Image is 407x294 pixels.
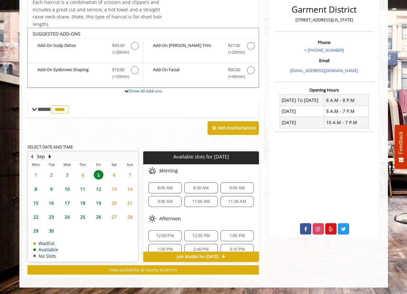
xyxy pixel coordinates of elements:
[398,131,404,154] span: Feedback
[395,125,407,169] button: Feedback - Show survey
[48,153,53,160] button: Next Month
[27,28,259,88] div: The Made Man Haircut Add-onS
[33,247,58,252] td: Available
[230,185,245,191] span: 9:00 AM
[28,210,44,224] td: Select day22
[208,121,259,135] button: Add AnotherService
[33,241,58,246] td: Waitlist
[276,5,372,14] h2: Garment District
[224,73,243,80] span: (+40min )
[159,168,178,173] span: Morning
[228,66,240,73] span: $50.00
[59,161,75,168] th: Wed
[177,254,219,259] span: Join Waitlist for [DATE]
[37,66,106,80] b: Add-On Eyebrows Shaping
[157,199,173,204] span: 9:30 AM
[274,88,374,92] h3: Opening Hours
[276,16,372,23] p: [STREET_ADDRESS][US_STATE]
[280,95,324,106] td: [DATE] To [DATE]
[44,161,59,168] th: Tue
[276,58,372,63] h3: Email
[146,154,256,159] p: Available slots for [DATE]
[28,182,44,196] td: Select day8
[47,184,56,194] span: 9
[47,212,56,222] span: 23
[78,198,88,208] span: 18
[148,196,182,207] div: 9:30 AM
[94,170,103,180] span: 5
[75,182,91,196] td: Select day11
[129,88,162,94] a: Show All Add-ons
[324,95,369,106] td: 8 A.M - 8 P.M
[78,212,88,222] span: 25
[125,170,135,180] span: 7
[28,224,44,238] td: Select day29
[324,106,369,117] td: 8 A.M - 7 P.M
[91,210,106,224] td: Select day26
[75,210,91,224] td: Select day25
[148,244,182,255] div: 1:30 PM
[220,182,254,193] div: 9:00 AM
[94,212,103,222] span: 26
[75,161,91,168] th: Thu
[31,66,140,82] label: Add-On Eyebrows Shaping
[37,153,45,160] button: Sep
[28,161,44,168] th: Mon
[109,267,177,273] span: View availability at nearby locations
[31,212,41,222] span: 22
[193,185,209,191] span: 8:30 AM
[109,73,128,80] span: (+20min )
[122,161,138,168] th: Sun
[184,230,218,241] div: 12:30 PM
[159,216,181,221] span: Afternoon
[146,66,255,82] label: Add-On Facial
[62,184,72,194] span: 10
[220,244,254,255] div: 3:10 PM
[220,230,254,241] div: 1:00 PM
[106,196,122,210] td: Select day20
[62,198,72,208] span: 17
[148,182,182,193] div: 8:00 AM
[27,144,73,150] b: SELECT DATE AND TIME
[125,184,135,194] span: 14
[91,182,106,196] td: Select day12
[122,210,138,224] td: Select day28
[276,40,372,45] h3: Phone
[31,42,140,57] label: Add-On Scalp Detox
[31,184,41,194] span: 8
[75,168,91,182] td: Select day4
[47,198,56,208] span: 16
[218,125,256,131] b: Add Another Service
[59,210,75,224] td: Select day24
[192,233,210,238] span: 12:30 PM
[109,184,119,194] span: 13
[109,212,119,222] span: 27
[33,254,58,258] td: No Slots
[109,198,119,208] span: 20
[228,199,246,204] span: 11:30 AM
[106,168,122,182] td: Select day6
[122,196,138,210] td: Select day21
[184,244,218,255] div: 2:40 PM
[29,153,35,160] button: Previous Month
[109,49,128,56] span: (+20min )
[112,66,124,73] span: $15.00
[125,212,135,222] span: 28
[184,196,218,207] div: 11:00 AM
[230,233,245,238] span: 1:00 PM
[31,226,41,235] span: 29
[153,42,221,56] b: Add-On [PERSON_NAME] Trim
[44,224,59,238] td: Select day30
[78,184,88,194] span: 11
[75,196,91,210] td: Select day18
[122,182,138,196] td: Select day14
[228,42,240,49] span: $27.00
[78,170,88,180] span: 4
[47,226,56,235] span: 30
[157,247,173,252] span: 1:30 PM
[37,42,106,56] b: Add-On Scalp Detox
[184,182,218,193] div: 8:30 AM
[148,167,156,175] img: morning slots
[94,198,103,208] span: 19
